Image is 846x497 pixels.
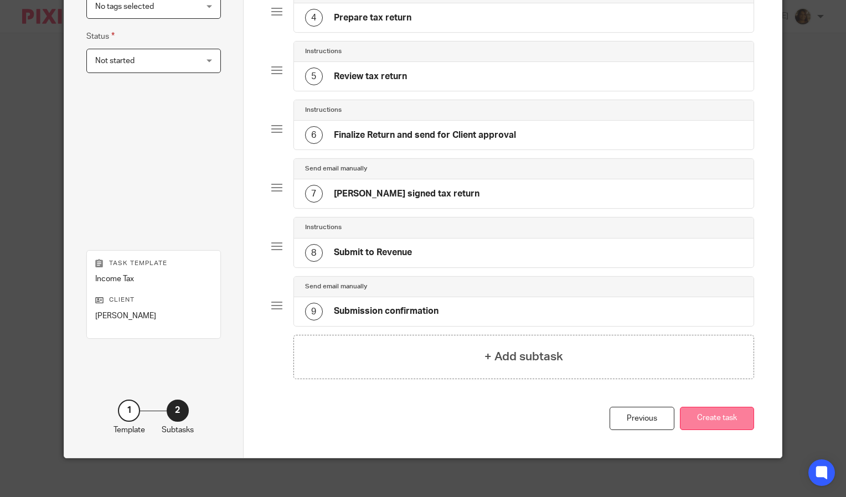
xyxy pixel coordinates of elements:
[680,407,754,431] button: Create task
[305,303,323,320] div: 9
[95,273,212,284] p: Income Tax
[334,71,407,82] h4: Review tax return
[95,57,135,65] span: Not started
[305,282,367,291] h4: Send email manually
[305,106,342,115] h4: Instructions
[95,296,212,304] p: Client
[167,400,189,422] div: 2
[334,188,479,200] h4: [PERSON_NAME] signed tax return
[305,185,323,203] div: 7
[305,164,367,173] h4: Send email manually
[95,3,154,11] span: No tags selected
[334,247,412,258] h4: Submit to Revenue
[118,400,140,422] div: 1
[334,306,439,317] h4: Submission confirmation
[305,126,323,144] div: 6
[484,348,563,365] h4: + Add subtask
[305,9,323,27] div: 4
[334,130,516,141] h4: Finalize Return and send for Client approval
[610,407,674,431] div: Previous
[305,244,323,262] div: 8
[334,12,411,24] h4: Prepare tax return
[305,223,342,232] h4: Instructions
[95,310,212,322] p: [PERSON_NAME]
[86,30,115,43] label: Status
[95,259,212,268] p: Task template
[114,424,145,436] p: Template
[305,68,323,85] div: 5
[305,47,342,56] h4: Instructions
[162,424,194,436] p: Subtasks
